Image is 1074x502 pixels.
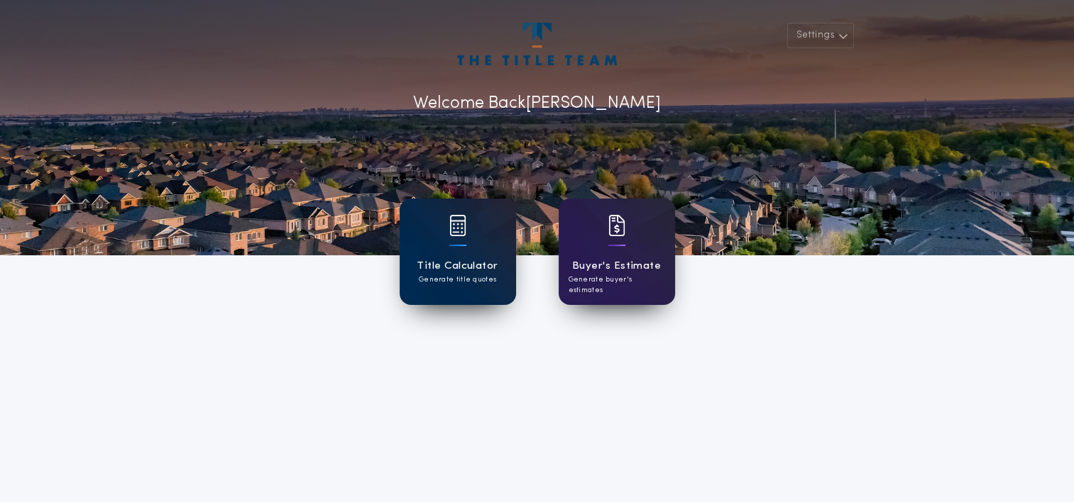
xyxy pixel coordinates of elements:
img: card icon [449,215,466,236]
p: Welcome Back [PERSON_NAME] [413,91,661,116]
h1: Title Calculator [417,258,498,274]
p: Generate buyer's estimates [569,274,665,296]
img: account-logo [457,23,616,65]
button: Settings [787,23,854,48]
a: card iconTitle CalculatorGenerate title quotes [400,199,516,305]
a: card iconBuyer's EstimateGenerate buyer's estimates [559,199,675,305]
img: card icon [608,215,625,236]
h1: Buyer's Estimate [572,258,661,274]
p: Generate title quotes [419,274,496,285]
